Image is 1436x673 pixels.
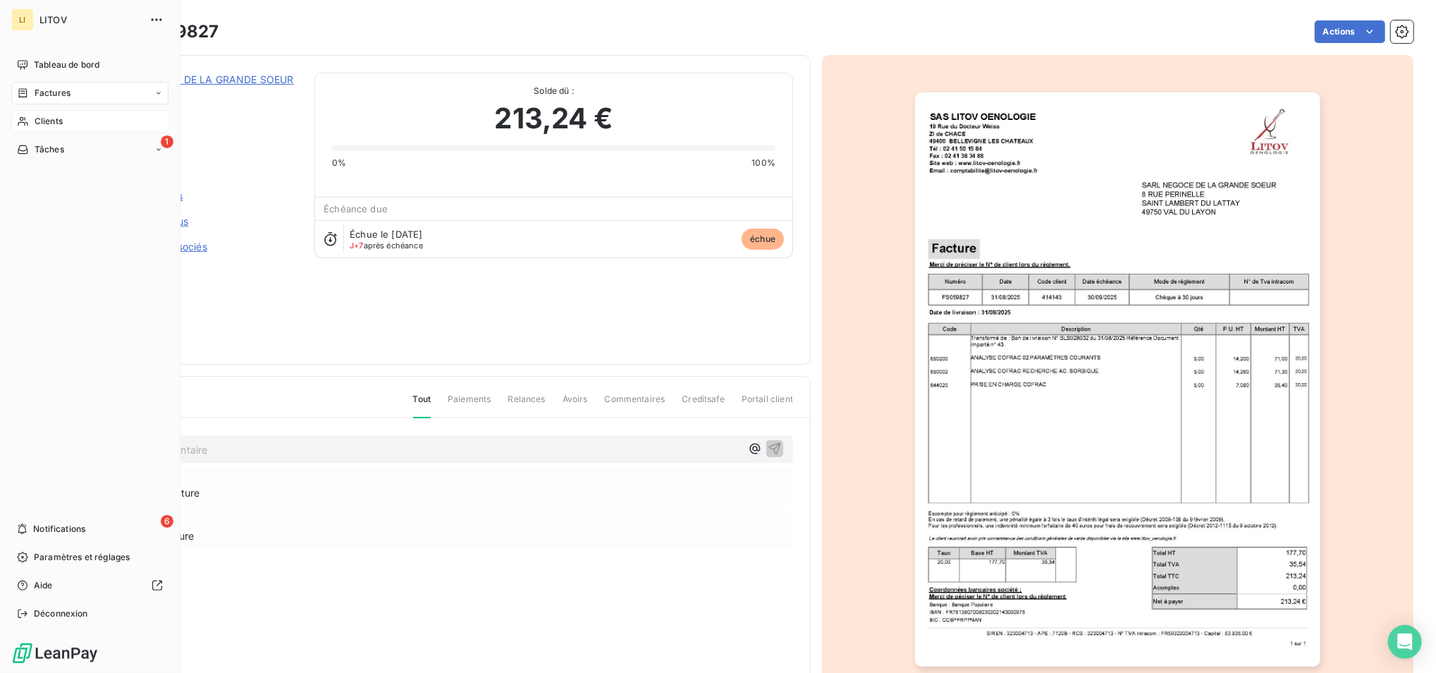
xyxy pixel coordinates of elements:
span: échue [742,229,784,250]
span: après échéance [350,241,423,250]
a: Aide [11,574,168,597]
span: Tableau de bord [34,59,99,71]
div: Open Intercom Messenger [1388,625,1422,659]
a: SARL NEGOCE DE LA GRANDE SOEUR [111,73,294,85]
span: 414143 [111,90,297,101]
img: invoice_thumbnail [915,92,1320,667]
span: Notifications [33,523,85,535]
span: J+7 [350,241,363,250]
span: Commentaires [605,393,665,417]
span: Solde dû : [332,85,775,97]
span: Paiements [448,393,491,417]
span: 213,24 € [494,97,613,140]
span: Relances [508,393,545,417]
span: 0% [332,157,346,169]
img: Logo LeanPay [11,642,99,665]
span: 6 [161,515,173,528]
span: Paramètres et réglages [34,551,130,564]
span: Portail client [742,393,793,417]
span: Tout [413,393,431,418]
span: Déconnexion [34,607,88,620]
span: Clients [35,115,63,128]
button: Actions [1315,20,1385,43]
div: LI [11,8,34,31]
span: 1 [161,135,173,148]
span: Tâches [35,143,64,156]
span: Aide [34,579,53,592]
span: Creditsafe [682,393,725,417]
span: Factures [35,87,70,99]
span: 100% [751,157,775,169]
span: LITOV [39,14,141,25]
span: Échue le [DATE] [350,229,422,240]
span: Avoirs [563,393,588,417]
span: Échéance due [324,203,388,214]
